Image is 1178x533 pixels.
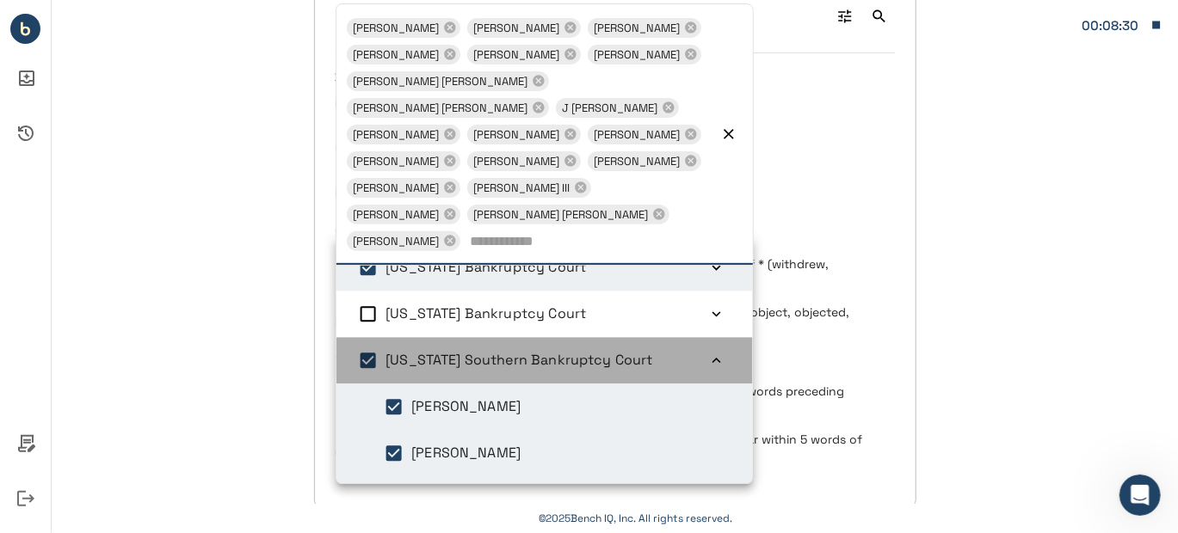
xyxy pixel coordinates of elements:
span: Philip Bentley [411,444,521,462]
div: [PERSON_NAME] [347,151,460,171]
div: [PERSON_NAME] [347,125,460,144]
div: [PERSON_NAME] [PERSON_NAME] [467,205,669,224]
span: [PERSON_NAME] [347,205,447,224]
span: [US_STATE] Bankruptcy Court [385,258,586,276]
span: [PERSON_NAME] [PERSON_NAME] [467,205,656,224]
div: [PERSON_NAME] [467,45,581,64]
span: [PERSON_NAME] [PERSON_NAME] [347,71,535,91]
span: [PERSON_NAME] [347,178,447,198]
span: [US_STATE] Bankruptcy Court [385,304,586,322]
span: [PERSON_NAME] III [467,178,577,198]
div: [PERSON_NAME] [467,125,581,144]
span: [PERSON_NAME] [467,18,567,38]
button: Search [864,1,895,32]
div: [PERSON_NAME] [PERSON_NAME] [347,98,549,118]
span: [PERSON_NAME] [347,151,447,171]
div: [PERSON_NAME] [347,45,460,64]
div: Matter: 080529-1026 [1082,15,1142,37]
span: [PERSON_NAME] [347,231,447,251]
div: [PERSON_NAME] [347,205,460,224]
div: J [PERSON_NAME] [556,98,679,118]
span: [PERSON_NAME] [467,125,567,144]
div: [PERSON_NAME] [467,151,581,171]
button: Matter: 080529-1026 [1073,7,1171,43]
span: [PERSON_NAME] [347,125,447,144]
span: J [PERSON_NAME] [556,98,665,118]
div: [PERSON_NAME] [347,178,460,198]
span: [PERSON_NAME] [588,45,688,64]
div: [PERSON_NAME] [588,45,701,64]
span: Lisa G Beckerman [411,397,521,415]
div: [PERSON_NAME] [PERSON_NAME] [347,71,549,91]
span: [PERSON_NAME] [347,45,447,64]
div: [PERSON_NAME] [347,18,460,38]
div: [PERSON_NAME] III [467,178,591,198]
div: [PERSON_NAME] [588,125,701,144]
div: [PERSON_NAME] [467,18,581,38]
span: [PERSON_NAME] [588,18,688,38]
span: [US_STATE] Southern Bankruptcy Court [385,351,652,369]
div: [PERSON_NAME] [588,18,701,38]
span: [PERSON_NAME] [467,45,567,64]
div: [PERSON_NAME] [588,151,701,171]
button: Clear [717,122,741,146]
span: [PERSON_NAME] [588,151,688,171]
span: [PERSON_NAME] [467,151,567,171]
button: Advanced Search [830,1,860,32]
iframe: Intercom live chat [1119,475,1161,516]
div: [PERSON_NAME] [347,231,460,251]
span: [PERSON_NAME] [588,125,688,144]
span: [PERSON_NAME] [347,18,447,38]
span: [PERSON_NAME] [PERSON_NAME] [347,98,535,118]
